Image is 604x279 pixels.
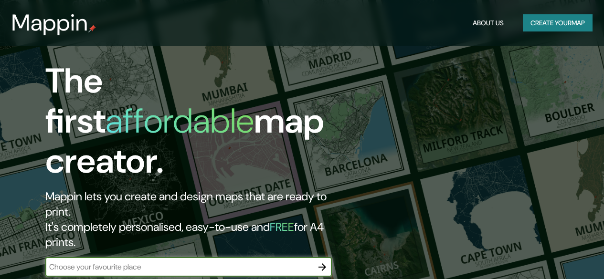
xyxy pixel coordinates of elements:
[45,261,313,272] input: Choose your favourite place
[523,14,593,32] button: Create yourmap
[45,189,348,250] h2: Mappin lets you create and design maps that are ready to print. It's completely personalised, eas...
[106,99,254,143] h1: affordable
[11,10,88,36] h3: Mappin
[45,61,348,189] h1: The first map creator.
[270,219,294,234] h5: FREE
[469,14,508,32] button: About Us
[88,25,96,32] img: mappin-pin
